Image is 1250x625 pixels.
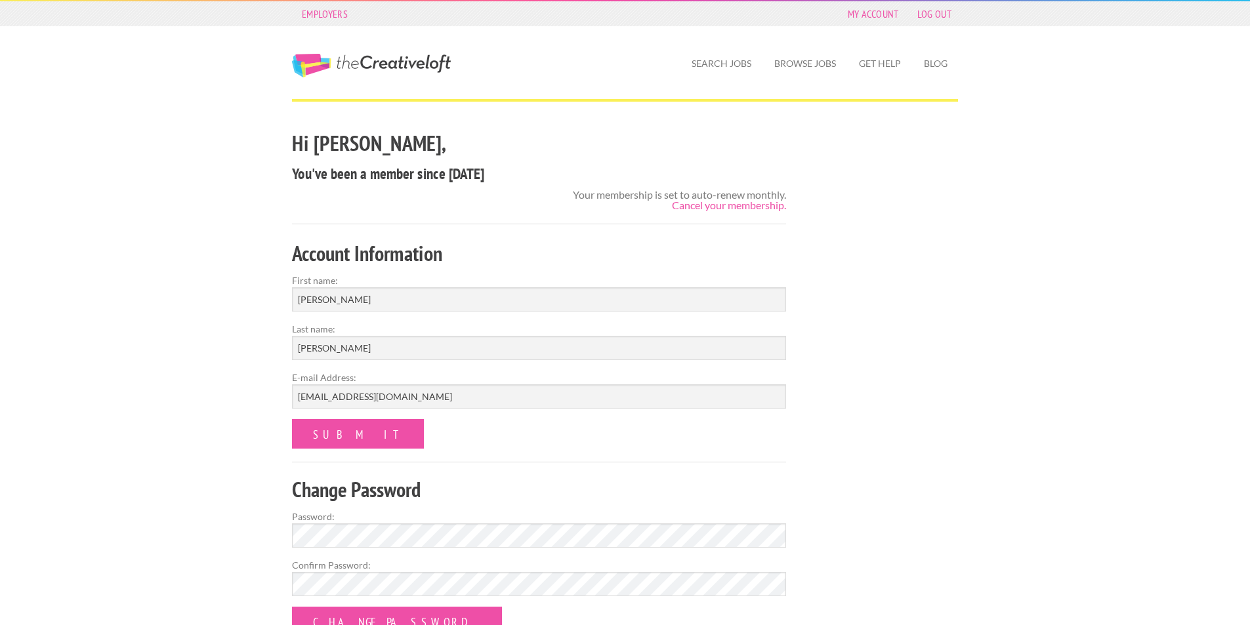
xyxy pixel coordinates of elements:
[292,322,786,336] label: Last name:
[672,199,786,211] a: Cancel your membership.
[292,273,786,287] label: First name:
[841,5,906,23] a: My Account
[573,190,786,211] div: Your membership is set to auto-renew monthly.
[292,54,451,77] a: The Creative Loft
[681,49,762,79] a: Search Jobs
[292,475,786,504] h2: Change Password
[292,239,786,268] h2: Account Information
[292,510,786,523] label: Password:
[848,49,911,79] a: Get Help
[292,419,424,449] input: Submit
[292,163,786,184] h4: You've been a member since [DATE]
[913,49,958,79] a: Blog
[295,5,354,23] a: Employers
[764,49,846,79] a: Browse Jobs
[292,558,786,572] label: Confirm Password:
[911,5,958,23] a: Log Out
[292,371,786,384] label: E-mail Address:
[292,129,786,158] h2: Hi [PERSON_NAME],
